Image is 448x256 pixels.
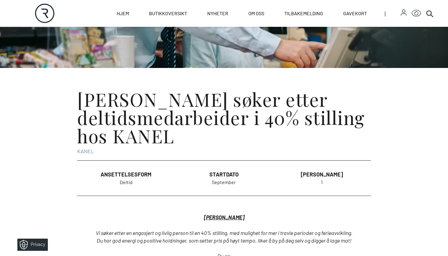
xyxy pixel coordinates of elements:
a: KANEL [77,148,94,155]
dd: 1 [278,179,366,186]
span: hos [77,123,108,148]
h1: [PERSON_NAME] søker etter deltidsmedarbeider i 40% stilling KANEL [77,90,371,145]
iframe: Manage Preferences [6,236,56,253]
dt: Startdato [180,170,268,179]
button: Open Accessibility Menu [411,9,421,18]
dd: September [180,179,268,186]
dt: [PERSON_NAME] [278,170,366,179]
u: [PERSON_NAME] [204,214,244,221]
dt: Ansettelsesform [82,170,170,179]
dd: Deltid [82,179,170,186]
em: Du har god energi og positive holdninger, som setter pris på høyt tempo, liker å by på deg selv o... [97,237,352,244]
em: Vi søker etter en engasjert og livlig person til en 40% stilling, med mulighet for mer i travle p... [96,229,353,236]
